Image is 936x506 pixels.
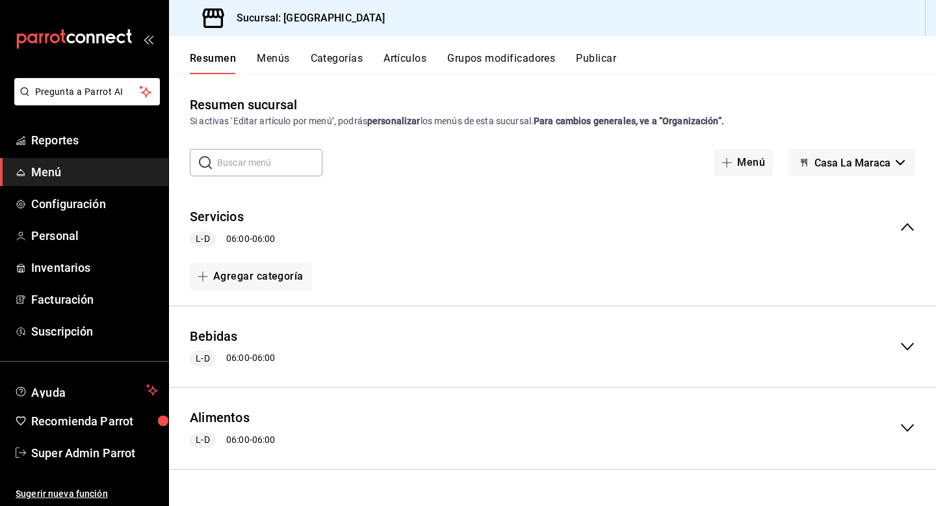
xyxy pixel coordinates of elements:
span: Reportes [31,131,158,149]
div: 06:00 - 06:00 [190,351,275,366]
button: Pregunta a Parrot AI [14,78,160,105]
div: collapse-menu-row [169,398,936,459]
span: Recomienda Parrot [31,412,158,430]
div: collapse-menu-row [169,197,936,258]
button: open_drawer_menu [143,34,153,44]
span: Facturación [31,291,158,308]
button: Categorías [311,52,363,74]
button: Casa La Maraca [788,149,915,176]
span: Inventarios [31,259,158,276]
button: Menús [257,52,289,74]
div: navigation tabs [190,52,936,74]
span: Casa La Maraca [814,157,890,169]
span: Menú [31,163,158,181]
span: Configuración [31,195,158,213]
input: Buscar menú [217,150,322,176]
div: collapse-menu-row [169,317,936,377]
strong: Para cambios generales, ve a “Organización”. [534,116,724,126]
h3: Sucursal: [GEOGRAPHIC_DATA] [226,10,385,26]
button: Artículos [383,52,426,74]
button: Publicar [576,52,616,74]
button: Agregar categoría [190,263,311,290]
button: Bebidas [190,327,238,346]
button: Grupos modificadores [447,52,555,74]
div: 06:00 - 06:00 [190,433,275,448]
strong: personalizar [367,116,421,126]
span: L-D [190,433,214,447]
div: Si activas ‘Editar artículo por menú’, podrás los menús de esta sucursal. [190,114,915,128]
button: Menú [714,149,773,176]
button: Resumen [190,52,236,74]
button: Servicios [190,207,244,226]
span: L-D [190,232,214,246]
span: Personal [31,227,158,245]
span: Pregunta a Parrot AI [35,85,140,99]
span: L-D [190,352,214,366]
span: Sugerir nueva función [16,487,158,501]
span: Suscripción [31,323,158,340]
span: Super Admin Parrot [31,444,158,462]
span: Ayuda [31,382,141,398]
div: Resumen sucursal [190,95,297,114]
div: 06:00 - 06:00 [190,232,275,247]
a: Pregunta a Parrot AI [9,94,160,108]
button: Alimentos [190,408,250,427]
